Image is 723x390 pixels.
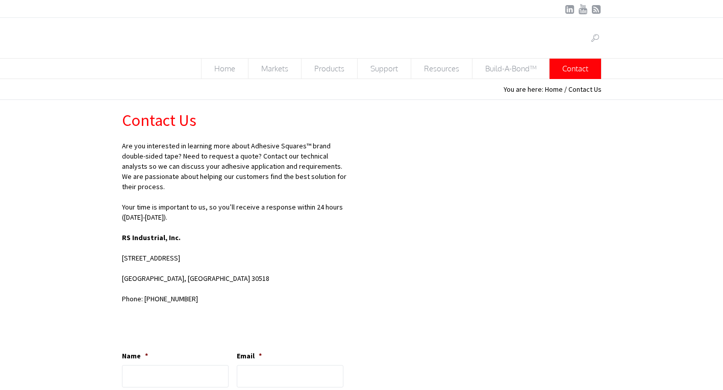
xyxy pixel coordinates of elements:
label: Email [237,351,262,360]
span: Markets [248,59,301,79]
h1: Contact Us [122,110,352,131]
a: RSSFeed [591,4,602,14]
a: LinkedIn [565,4,575,14]
span: Contact Us [568,85,602,94]
span: You are here: [504,85,543,94]
a: Support [358,59,411,79]
img: Adhesive Squares™ [122,18,244,58]
a: Home [545,85,563,94]
a: Home [201,59,248,79]
p: [STREET_ADDRESS] [122,253,352,273]
img: svg%3E [371,123,372,124]
label: Name [122,351,148,360]
a: Build-A-Bond™ [472,59,550,79]
p: Phone: [PHONE_NUMBER] [122,294,352,314]
a: YouTube [578,4,588,14]
p: Your time is important to us, so you’ll receive a response within 24 hours ([DATE]-[DATE]). [122,202,352,232]
p: [GEOGRAPHIC_DATA], [GEOGRAPHIC_DATA] 30518 [122,273,352,294]
p: Are you interested in learning more about Adhesive Squares™ brand double-sided tape? Need to requ... [122,141,352,202]
span: Contact [550,59,601,79]
strong: RS Industrial, Inc. [122,233,181,242]
span: Resources [411,59,472,79]
span: Products [302,59,357,79]
span: / [564,85,567,94]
